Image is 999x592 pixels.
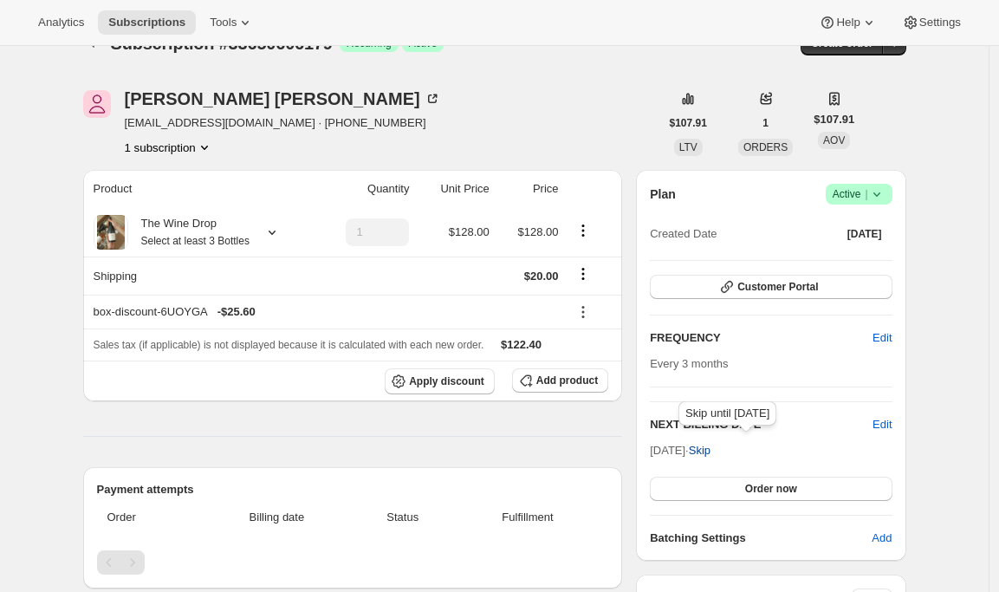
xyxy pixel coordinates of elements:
[501,338,542,351] span: $122.40
[745,482,797,496] span: Order now
[359,509,447,526] span: Status
[414,170,494,208] th: Unit Price
[210,16,237,29] span: Tools
[495,170,564,208] th: Price
[28,10,94,35] button: Analytics
[670,116,707,130] span: $107.91
[752,111,779,135] button: 1
[650,275,892,299] button: Customer Portal
[457,509,598,526] span: Fulfillment
[97,498,201,537] th: Order
[872,530,892,547] span: Add
[743,141,788,153] span: ORDERS
[650,185,676,203] h2: Plan
[83,90,111,118] span: Joanna Hamilton
[94,339,484,351] span: Sales tax (if applicable) is not displayed because it is calculated with each new order.
[569,221,597,240] button: Product actions
[536,374,598,387] span: Add product
[125,90,441,107] div: [PERSON_NAME] [PERSON_NAME]
[650,530,872,547] h6: Batching Settings
[650,416,873,433] h2: NEXT BILLING DATE
[833,185,885,203] span: Active
[919,16,961,29] span: Settings
[108,16,185,29] span: Subscriptions
[128,215,250,250] div: The Wine Drop
[650,329,873,347] h2: FREQUENCY
[217,303,256,321] span: - $25.60
[650,444,710,457] span: [DATE] ·
[862,324,902,352] button: Edit
[409,374,484,388] span: Apply discount
[808,10,887,35] button: Help
[836,16,860,29] span: Help
[650,225,717,243] span: Created Date
[125,139,213,156] button: Product actions
[689,442,710,459] span: Skip
[512,368,608,393] button: Add product
[205,509,348,526] span: Billing date
[97,481,609,498] h2: Payment attempts
[98,10,196,35] button: Subscriptions
[524,270,559,283] span: $20.00
[199,10,264,35] button: Tools
[861,524,902,552] button: Add
[141,235,250,247] small: Select at least 3 Bottles
[847,227,882,241] span: [DATE]
[94,303,559,321] div: box-discount-6UOYGA
[385,368,495,394] button: Apply discount
[97,550,609,575] nav: Pagination
[518,225,559,238] span: $128.00
[814,111,854,128] span: $107.91
[650,357,728,370] span: Every 3 months
[762,116,769,130] span: 1
[823,134,845,146] span: AOV
[678,437,721,465] button: Skip
[837,222,892,246] button: [DATE]
[83,257,315,295] th: Shipping
[737,280,818,294] span: Customer Portal
[873,329,892,347] span: Edit
[650,477,892,501] button: Order now
[83,170,315,208] th: Product
[659,111,717,135] button: $107.91
[449,225,490,238] span: $128.00
[865,187,867,201] span: |
[873,416,892,433] button: Edit
[38,16,84,29] span: Analytics
[892,10,971,35] button: Settings
[125,114,441,132] span: [EMAIL_ADDRESS][DOMAIN_NAME] · [PHONE_NUMBER]
[315,170,415,208] th: Quantity
[679,141,697,153] span: LTV
[569,264,597,283] button: Shipping actions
